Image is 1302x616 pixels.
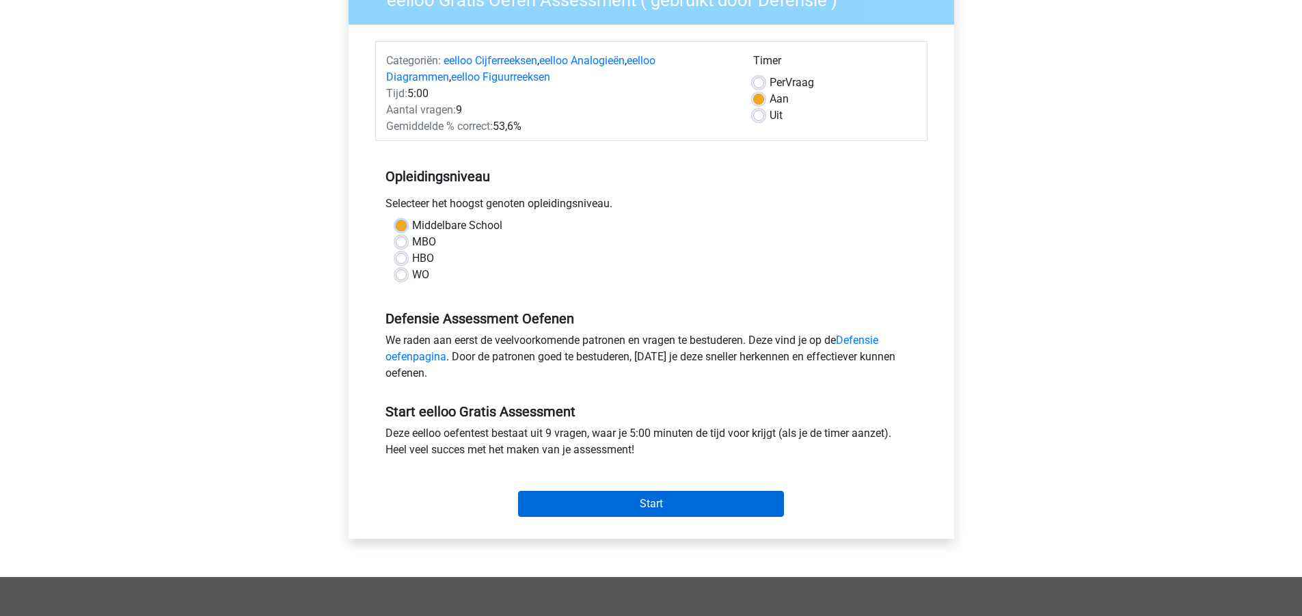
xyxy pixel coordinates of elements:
[770,75,814,91] label: Vraag
[770,107,783,124] label: Uit
[412,250,434,267] label: HBO
[386,120,493,133] span: Gemiddelde % correct:
[376,118,743,135] div: 53,6%
[770,76,785,89] span: Per
[412,217,502,234] label: Middelbare School
[375,332,927,387] div: We raden aan eerst de veelvoorkomende patronen en vragen te bestuderen. Deze vind je op de . Door...
[385,403,917,420] h5: Start eelloo Gratis Assessment
[518,491,784,517] input: Start
[386,54,441,67] span: Categoriën:
[376,53,743,85] div: , , ,
[770,91,789,107] label: Aan
[444,54,537,67] a: eelloo Cijferreeksen
[385,163,917,190] h5: Opleidingsniveau
[753,53,917,75] div: Timer
[375,196,927,217] div: Selecteer het hoogst genoten opleidingsniveau.
[386,103,456,116] span: Aantal vragen:
[376,85,743,102] div: 5:00
[376,102,743,118] div: 9
[386,87,407,100] span: Tijd:
[412,234,436,250] label: MBO
[539,54,625,67] a: eelloo Analogieën
[375,425,927,464] div: Deze eelloo oefentest bestaat uit 9 vragen, waar je 5:00 minuten de tijd voor krijgt (als je de t...
[451,70,550,83] a: eelloo Figuurreeksen
[412,267,429,283] label: WO
[385,310,917,327] h5: Defensie Assessment Oefenen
